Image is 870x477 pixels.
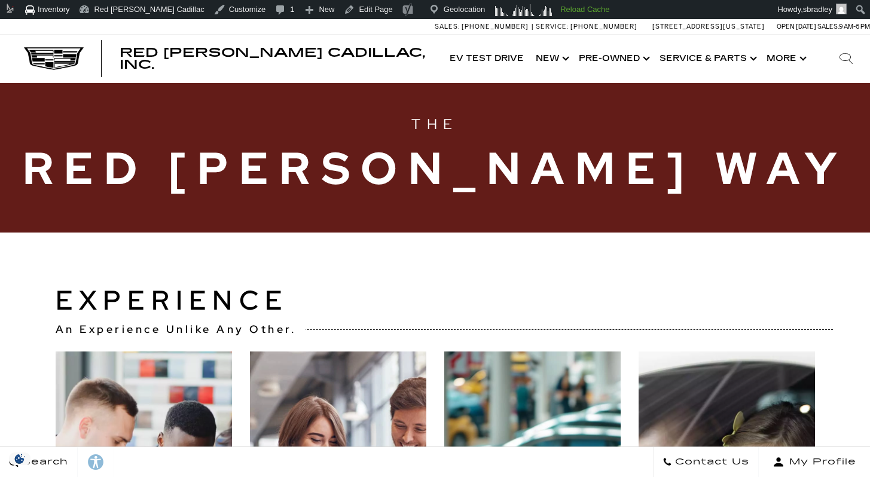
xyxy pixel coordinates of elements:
a: Sales: [PHONE_NUMBER] [435,23,532,30]
span: Service: [536,23,569,30]
section: Click to Open Cookie Consent Modal [6,452,33,465]
span: Sales: [817,23,839,30]
a: [STREET_ADDRESS][US_STATE] [652,23,765,30]
span: 9 AM-6 PM [839,23,870,30]
a: Service & Parts [654,35,761,82]
span: [PHONE_NUMBER] [570,23,637,30]
a: Red [PERSON_NAME] Cadillac, Inc. [120,47,432,71]
a: EV Test Drive [444,35,530,82]
h1: The [23,114,848,203]
span: Red [PERSON_NAME] Way [23,135,848,203]
span: Red [PERSON_NAME] Cadillac, Inc. [120,45,425,72]
h2: Experience [56,280,815,321]
span: Sales: [435,23,460,30]
span: sbradley [803,5,832,14]
img: Visitors over 48 hours. Click for more Clicky Site Stats. [491,2,556,19]
img: Opt-Out Icon [6,452,33,465]
button: Open user profile menu [759,447,870,477]
a: Service: [PHONE_NUMBER] [532,23,640,30]
span: My Profile [784,454,856,470]
a: Contact Us [653,447,759,477]
span: Search [19,454,68,470]
span: [PHONE_NUMBER] [462,23,529,30]
img: Cadillac Dark Logo with Cadillac White Text [24,47,84,70]
button: More [761,35,810,82]
a: New [530,35,573,82]
a: Pre-Owned [573,35,654,82]
span: Open [DATE] [777,23,816,30]
h6: An Experience Unlike Any Other. [56,321,306,337]
span: Contact Us [672,454,749,470]
strong: Reload Cache [560,5,609,14]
